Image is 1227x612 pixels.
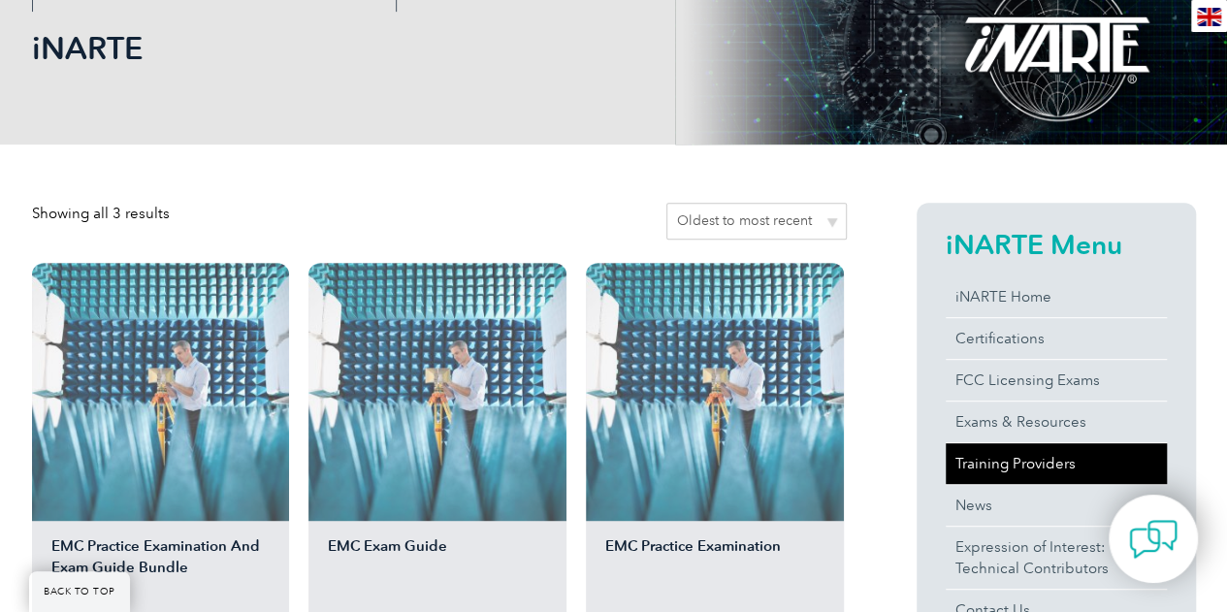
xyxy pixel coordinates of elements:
[308,263,566,603] a: EMC Exam Guide
[586,263,844,521] img: EMC Practice Examination
[946,229,1167,260] h2: iNARTE Menu
[32,263,290,603] a: EMC Practice Examination And Exam Guide Bundle
[946,360,1167,401] a: FCC Licensing Exams
[308,535,566,603] h2: EMC Exam Guide
[32,263,290,521] img: EMC Practice Examination And Exam Guide Bundle
[1197,8,1221,26] img: en
[1129,515,1178,564] img: contact-chat.png
[29,571,130,612] a: BACK TO TOP
[308,263,566,521] img: EMC Exam Guide
[946,318,1167,359] a: Certifications
[946,402,1167,442] a: Exams & Resources
[32,535,290,603] h2: EMC Practice Examination And Exam Guide Bundle
[666,203,847,240] select: Shop order
[946,527,1167,589] a: Expression of Interest:Technical Contributors
[946,276,1167,317] a: iNARTE Home
[32,29,777,67] h1: iNARTE
[586,535,844,603] h2: EMC Practice Examination
[586,263,844,603] a: EMC Practice Examination
[946,443,1167,484] a: Training Providers
[946,485,1167,526] a: News
[32,203,170,224] p: Showing all 3 results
